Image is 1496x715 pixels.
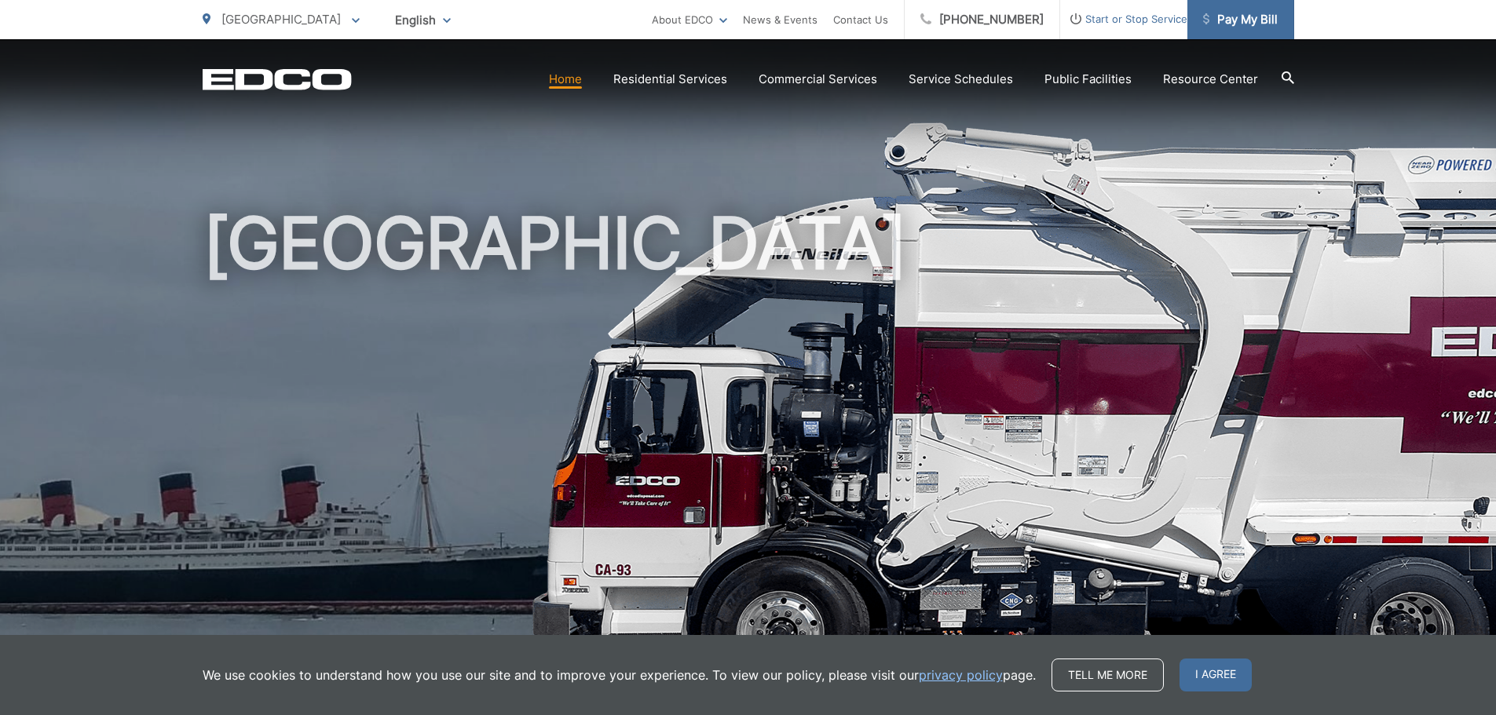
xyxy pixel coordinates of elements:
[1203,10,1278,29] span: Pay My Bill
[759,70,877,89] a: Commercial Services
[919,666,1003,684] a: privacy policy
[203,666,1036,684] p: We use cookies to understand how you use our site and to improve your experience. To view our pol...
[1044,70,1132,89] a: Public Facilities
[1180,658,1252,691] span: I agree
[203,68,352,90] a: EDCD logo. Return to the homepage.
[909,70,1013,89] a: Service Schedules
[613,70,727,89] a: Residential Services
[549,70,582,89] a: Home
[1163,70,1258,89] a: Resource Center
[203,204,1294,701] h1: [GEOGRAPHIC_DATA]
[1052,658,1164,691] a: Tell me more
[833,10,888,29] a: Contact Us
[652,10,727,29] a: About EDCO
[383,6,463,34] span: English
[743,10,817,29] a: News & Events
[221,12,341,27] span: [GEOGRAPHIC_DATA]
